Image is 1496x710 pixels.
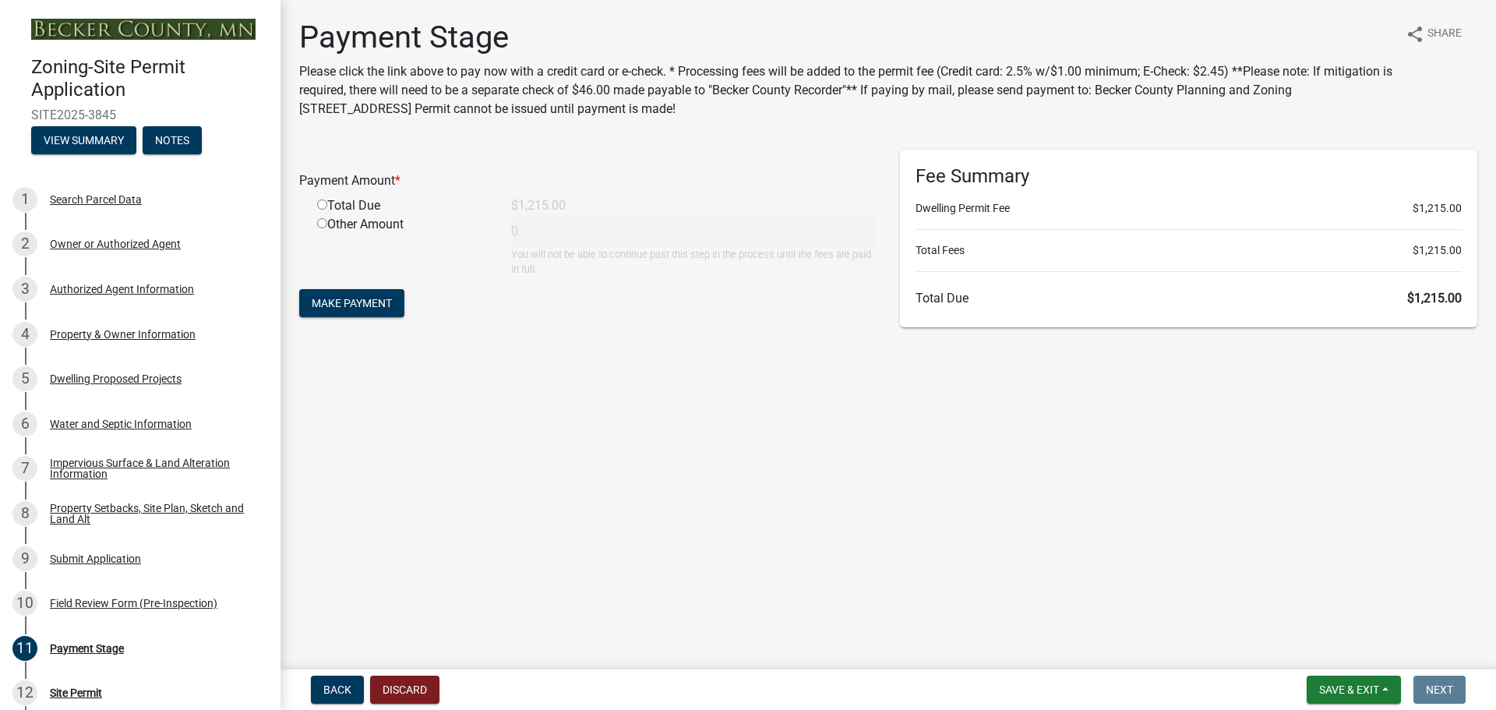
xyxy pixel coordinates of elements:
div: Submit Application [50,553,141,564]
div: 5 [12,366,37,391]
div: Authorized Agent Information [50,284,194,295]
span: SITE2025-3845 [31,108,249,122]
wm-modal-confirm: Summary [31,135,136,147]
button: Save & Exit [1307,676,1401,704]
h4: Zoning-Site Permit Application [31,56,268,101]
div: 12 [12,680,37,705]
div: 3 [12,277,37,302]
div: Payment Amount [288,171,888,190]
div: Site Permit [50,687,102,698]
div: Payment Stage [50,643,124,654]
i: share [1406,25,1424,44]
li: Total Fees [916,242,1462,259]
p: Please click the link above to pay now with a credit card or e-check. * Processing fees will be a... [299,62,1393,118]
span: Back [323,684,351,696]
div: Water and Septic Information [50,419,192,429]
h6: Fee Summary [916,165,1462,188]
div: Total Due [305,196,499,215]
li: Dwelling Permit Fee [916,200,1462,217]
span: Make Payment [312,297,392,309]
div: Search Parcel Data [50,194,142,205]
span: $1,215.00 [1413,242,1462,259]
div: Property & Owner Information [50,329,196,340]
div: Property Setbacks, Site Plan, Sketch and Land Alt [50,503,256,525]
span: Save & Exit [1319,684,1379,696]
div: Dwelling Proposed Projects [50,373,182,384]
img: Becker County, Minnesota [31,19,256,40]
button: Discard [370,676,439,704]
wm-modal-confirm: Notes [143,135,202,147]
button: shareShare [1393,19,1474,49]
div: 8 [12,501,37,526]
div: Owner or Authorized Agent [50,238,181,249]
div: 2 [12,231,37,256]
h1: Payment Stage [299,19,1393,56]
div: Impervious Surface & Land Alteration Information [50,457,256,479]
div: 11 [12,636,37,661]
span: Share [1427,25,1462,44]
span: $1,215.00 [1413,200,1462,217]
button: View Summary [31,126,136,154]
div: 9 [12,546,37,571]
h6: Total Due [916,291,1462,306]
span: Next [1426,684,1453,696]
div: 6 [12,412,37,436]
button: Notes [143,126,202,154]
div: 10 [12,591,37,616]
div: 4 [12,322,37,347]
span: $1,215.00 [1407,291,1462,306]
div: Field Review Form (Pre-Inspection) [50,598,217,609]
button: Back [311,676,364,704]
button: Make Payment [299,289,404,317]
div: 1 [12,187,37,212]
div: Other Amount [305,215,499,277]
div: 7 [12,456,37,481]
button: Next [1413,676,1466,704]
